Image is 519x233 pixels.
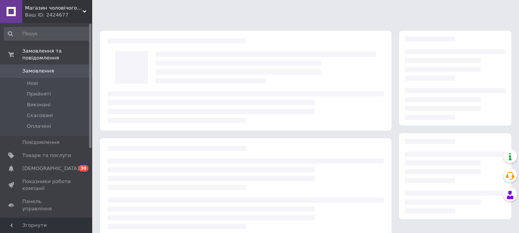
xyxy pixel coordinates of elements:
span: Нові [27,80,38,87]
span: Показники роботи компанії [22,178,71,192]
span: Повідомлення [22,139,60,146]
span: Виконані [27,101,51,108]
span: Замовлення та повідомлення [22,48,92,61]
span: Замовлення [22,68,54,74]
span: 30 [79,165,88,172]
span: Товари та послуги [22,152,71,159]
span: [DEMOGRAPHIC_DATA] [22,165,79,172]
span: Прийняті [27,91,51,97]
span: Магазин чоловічого одягу "BUTIK 77" [25,5,83,12]
span: Скасовані [27,112,53,119]
span: Панель управління [22,198,71,212]
input: Пошук [4,27,91,41]
span: Оплачені [27,123,51,130]
div: Ваш ID: 2424677 [25,12,92,18]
